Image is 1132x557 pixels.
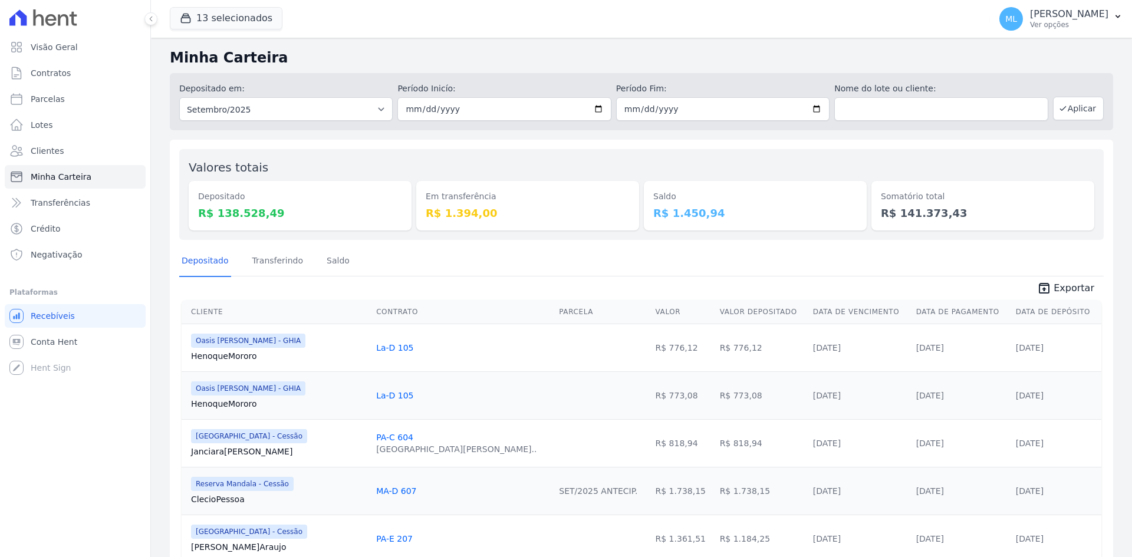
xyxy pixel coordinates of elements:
a: HenoqueMororo [191,398,367,410]
dd: R$ 1.450,94 [653,205,857,221]
a: SET/2025 ANTECIP. [559,486,637,496]
a: [DATE] [916,391,944,400]
a: [DATE] [916,439,944,448]
a: Saldo [324,246,352,277]
dt: Em transferência [426,190,630,203]
a: Crédito [5,217,146,240]
span: Reserva Mandala - Cessão [191,477,294,491]
a: HenoqueMororo [191,350,367,362]
a: MA-D 607 [376,486,416,496]
td: R$ 776,12 [715,324,808,371]
button: Aplicar [1053,97,1104,120]
a: [DATE] [813,343,841,352]
th: Cliente [182,300,371,324]
span: ML [1005,15,1017,23]
span: Conta Hent [31,336,77,348]
th: Valor [651,300,715,324]
i: unarchive [1037,281,1051,295]
span: Visão Geral [31,41,78,53]
a: Transferindo [250,246,306,277]
a: [DATE] [813,439,841,448]
th: Valor Depositado [715,300,808,324]
a: Recebíveis [5,304,146,328]
a: [DATE] [1016,391,1044,400]
th: Data de Vencimento [808,300,911,324]
a: Transferências [5,191,146,215]
label: Nome do lote ou cliente: [834,83,1048,95]
span: Contratos [31,67,71,79]
a: Contratos [5,61,146,85]
dt: Saldo [653,190,857,203]
th: Data de Pagamento [911,300,1011,324]
td: R$ 776,12 [651,324,715,371]
span: Recebíveis [31,310,75,322]
a: Visão Geral [5,35,146,59]
a: [DATE] [1016,486,1044,496]
a: Depositado [179,246,231,277]
a: [DATE] [813,391,841,400]
a: [DATE] [1016,534,1044,543]
label: Período Inicío: [397,83,611,95]
a: PA-E 207 [376,534,413,543]
a: La-D 105 [376,343,413,352]
a: La-D 105 [376,391,413,400]
td: R$ 1.738,15 [651,467,715,515]
span: Exportar [1054,281,1094,295]
div: Plataformas [9,285,141,299]
a: [DATE] [813,486,841,496]
th: Contrato [371,300,554,324]
a: unarchive Exportar [1028,281,1104,298]
span: Minha Carteira [31,171,91,183]
button: ML [PERSON_NAME] Ver opções [990,2,1132,35]
dd: R$ 138.528,49 [198,205,402,221]
td: R$ 818,94 [651,419,715,467]
th: Parcela [554,300,650,324]
label: Valores totais [189,160,268,174]
a: Minha Carteira [5,165,146,189]
th: Data de Depósito [1011,300,1101,324]
td: R$ 773,08 [651,371,715,419]
p: [PERSON_NAME] [1030,8,1108,20]
span: [GEOGRAPHIC_DATA] - Cessão [191,429,307,443]
a: PA-C 604 [376,433,413,442]
a: [DATE] [1016,439,1044,448]
span: Transferências [31,197,90,209]
a: Lotes [5,113,146,137]
a: [DATE] [916,486,944,496]
a: Conta Hent [5,330,146,354]
dt: Depositado [198,190,402,203]
p: Ver opções [1030,20,1108,29]
a: [DATE] [916,534,944,543]
div: [GEOGRAPHIC_DATA][PERSON_NAME].. [376,443,537,455]
span: Parcelas [31,93,65,105]
dd: R$ 1.394,00 [426,205,630,221]
a: Janciara[PERSON_NAME] [191,446,367,457]
span: Oasis [PERSON_NAME] - GHIA [191,381,305,395]
span: [GEOGRAPHIC_DATA] - Cessão [191,525,307,539]
a: ClecioPessoa [191,493,367,505]
a: [DATE] [916,343,944,352]
h2: Minha Carteira [170,47,1113,68]
a: Negativação [5,243,146,266]
span: Lotes [31,119,53,131]
a: [PERSON_NAME]Araujo [191,541,367,553]
label: Período Fim: [616,83,830,95]
a: Parcelas [5,87,146,111]
span: Oasis [PERSON_NAME] - GHIA [191,334,305,348]
td: R$ 818,94 [715,419,808,467]
td: R$ 773,08 [715,371,808,419]
button: 13 selecionados [170,7,282,29]
a: [DATE] [813,534,841,543]
dd: R$ 141.373,43 [881,205,1085,221]
a: [DATE] [1016,343,1044,352]
span: Negativação [31,249,83,261]
td: R$ 1.738,15 [715,467,808,515]
label: Depositado em: [179,84,245,93]
span: Clientes [31,145,64,157]
dt: Somatório total [881,190,1085,203]
a: Clientes [5,139,146,163]
span: Crédito [31,223,61,235]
